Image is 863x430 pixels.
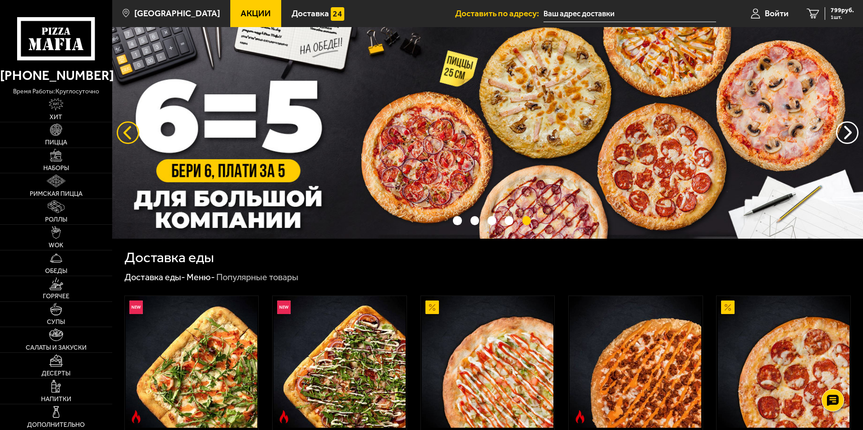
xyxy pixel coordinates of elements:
button: точки переключения [505,216,513,225]
img: Новинка [129,301,143,314]
img: Новинка [277,301,291,314]
button: точки переключения [453,216,461,225]
img: Биф чили 25 см (толстое с сыром) [570,296,701,428]
img: Акционный [425,301,439,314]
span: Салаты и закуски [26,345,87,351]
img: Акционный [721,301,735,314]
h1: Доставка еды [124,250,214,265]
span: Обеды [45,268,67,274]
img: Острое блюдо [129,410,143,424]
img: Римская с мясным ассорти [274,296,405,428]
a: Доставка еды- [124,272,185,282]
span: Наборы [43,165,69,171]
img: Аль-Шам 25 см (тонкое тесто) [422,296,553,428]
button: предыдущий [836,121,858,144]
span: 1 шт. [831,14,854,20]
span: 799 руб. [831,7,854,14]
button: следующий [117,121,139,144]
span: Роллы [45,217,67,223]
a: НовинкаОстрое блюдоРимская с мясным ассорти [273,296,406,428]
img: Острое блюдо [277,410,291,424]
input: Ваш адрес доставки [543,5,716,22]
span: Дополнительно [27,422,85,428]
span: Горячее [43,293,69,300]
span: Хит [50,114,62,120]
span: Доставить по адресу: [455,9,543,18]
span: Десерты [41,370,70,377]
button: точки переключения [488,216,496,225]
span: Пицца [45,139,67,146]
button: точки переключения [522,216,531,225]
span: WOK [49,242,64,249]
img: Острое блюдо [573,410,587,424]
a: НовинкаОстрое блюдоРимская с креветками [125,296,259,428]
a: Меню- [187,272,215,282]
span: Войти [765,9,789,18]
span: Акции [241,9,271,18]
span: Доставка [292,9,329,18]
span: [GEOGRAPHIC_DATA] [134,9,220,18]
a: АкционныйПепперони 25 см (толстое с сыром) [717,296,850,428]
a: Острое блюдоБиф чили 25 см (толстое с сыром) [569,296,703,428]
img: Римская с креветками [126,296,257,428]
a: АкционныйАль-Шам 25 см (тонкое тесто) [421,296,555,428]
button: точки переключения [470,216,479,225]
div: Популярные товары [216,272,298,283]
span: Супы [47,319,65,325]
img: 15daf4d41897b9f0e9f617042186c801.svg [331,7,344,21]
span: Напитки [41,396,71,402]
span: Римская пицца [30,191,82,197]
img: Пепперони 25 см (толстое с сыром) [718,296,849,428]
